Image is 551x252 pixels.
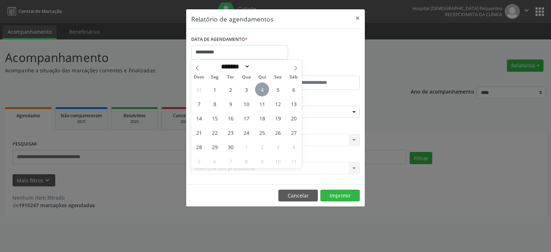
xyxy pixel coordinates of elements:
span: Setembro 23, 2025 [223,125,237,139]
label: DATA DE AGENDAMENTO [191,34,248,45]
label: ATÉ [277,65,360,76]
button: Cancelar [278,190,318,202]
span: Setembro 15, 2025 [208,111,222,125]
span: Setembro 20, 2025 [287,111,301,125]
span: Setembro 2, 2025 [223,82,237,96]
span: Setembro 22, 2025 [208,125,222,139]
span: Outubro 10, 2025 [271,154,285,168]
span: Setembro 8, 2025 [208,97,222,111]
span: Setembro 4, 2025 [255,82,269,96]
span: Setembro 26, 2025 [271,125,285,139]
span: Setembro 28, 2025 [192,140,206,154]
span: Setembro 16, 2025 [223,111,237,125]
span: Qua [239,75,254,80]
span: Seg [207,75,223,80]
span: Setembro 13, 2025 [287,97,301,111]
span: Outubro 7, 2025 [223,154,237,168]
button: Imprimir [320,190,360,202]
span: Ter [223,75,239,80]
span: Setembro 17, 2025 [239,111,253,125]
span: Qui [254,75,270,80]
span: Setembro 21, 2025 [192,125,206,139]
span: Setembro 30, 2025 [223,140,237,154]
span: Setembro 6, 2025 [287,82,301,96]
span: Outubro 9, 2025 [255,154,269,168]
span: Setembro 27, 2025 [287,125,301,139]
button: Close [350,9,365,27]
span: Setembro 18, 2025 [255,111,269,125]
span: Setembro 24, 2025 [239,125,253,139]
select: Month [219,63,250,70]
span: Setembro 1, 2025 [208,82,222,96]
input: Year [250,63,274,70]
span: Outubro 5, 2025 [192,154,206,168]
span: Setembro 19, 2025 [271,111,285,125]
span: Setembro 5, 2025 [271,82,285,96]
span: Outubro 6, 2025 [208,154,222,168]
span: Setembro 12, 2025 [271,97,285,111]
span: Setembro 9, 2025 [223,97,237,111]
span: Setembro 7, 2025 [192,97,206,111]
span: Outubro 8, 2025 [239,154,253,168]
span: Setembro 3, 2025 [239,82,253,96]
span: Outubro 1, 2025 [239,140,253,154]
span: Dom [191,75,207,80]
span: Setembro 11, 2025 [255,97,269,111]
span: Outubro 11, 2025 [287,154,301,168]
span: Setembro 10, 2025 [239,97,253,111]
h5: Relatório de agendamentos [191,14,273,24]
span: Setembro 14, 2025 [192,111,206,125]
span: Outubro 3, 2025 [271,140,285,154]
span: Agosto 31, 2025 [192,82,206,96]
span: Outubro 2, 2025 [255,140,269,154]
span: Sáb [286,75,302,80]
span: Outubro 4, 2025 [287,140,301,154]
span: Setembro 25, 2025 [255,125,269,139]
span: Setembro 29, 2025 [208,140,222,154]
span: Sex [270,75,286,80]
